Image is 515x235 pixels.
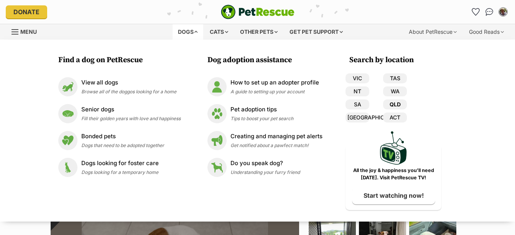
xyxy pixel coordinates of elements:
a: View all dogs View all dogs Browse all of the doggos looking for a home [58,77,181,96]
a: Pet adoption tips Pet adoption tips Tips to boost your pet search [207,104,322,123]
a: Donate [6,5,47,18]
p: How to set up an adopter profile [230,78,319,87]
img: Senior dogs [58,104,77,123]
p: Do you speak dog? [230,159,300,168]
a: Favourites [469,6,482,18]
span: Dogs that need to be adopted together [81,142,164,148]
span: Fill their golden years with love and happiness [81,116,181,121]
h3: Search by location [349,55,441,66]
span: Get notified about a pawfect match! [230,142,309,148]
span: A guide to setting up your account [230,89,304,94]
a: Do you speak dog? Do you speak dog? Understanding your furry friend [207,158,322,177]
p: All the joy & happiness you’ll need [DATE]. Visit PetRescue TV! [351,167,436,182]
a: Menu [12,24,42,38]
img: Bettina Bale profile pic [499,8,507,16]
h3: Find a dog on PetRescue [58,55,184,66]
a: TAS [383,73,407,83]
img: Pet adoption tips [207,104,227,123]
a: VIC [346,73,369,83]
a: WA [383,86,407,96]
img: logo-e224e6f780fb5917bec1dbf3a21bbac754714ae5b6737aabdf751b685950b380.svg [221,5,295,19]
p: Pet adoption tips [230,105,293,114]
p: Dogs looking for foster care [81,159,159,168]
a: How to set up an adopter profile How to set up an adopter profile A guide to setting up your account [207,77,322,96]
a: QLD [383,99,407,109]
p: Bonded pets [81,132,164,141]
a: Bonded pets Bonded pets Dogs that need to be adopted together [58,131,181,150]
div: Other pets [235,24,283,40]
div: Get pet support [284,24,348,40]
img: Dogs looking for foster care [58,158,77,177]
img: chat-41dd97257d64d25036548639549fe6c8038ab92f7586957e7f3b1b290dea8141.svg [485,8,494,16]
div: Cats [204,24,234,40]
ul: Account quick links [469,6,509,18]
a: SA [346,99,369,109]
h3: Dog adoption assistance [207,55,326,66]
div: Dogs [173,24,203,40]
img: PetRescue TV logo [380,131,407,165]
p: Creating and managing pet alerts [230,132,322,141]
a: ACT [383,113,407,122]
img: Bonded pets [58,131,77,150]
a: Conversations [483,6,495,18]
a: Creating and managing pet alerts Creating and managing pet alerts Get notified about a pawfect ma... [207,131,322,150]
a: Dogs looking for foster care Dogs looking for foster care Dogs looking for a temporary home [58,158,181,177]
button: My account [497,6,509,18]
div: About PetRescue [403,24,462,40]
span: Browse all of the doggos looking for a home [81,89,176,94]
a: Senior dogs Senior dogs Fill their golden years with love and happiness [58,104,181,123]
a: PetRescue [221,5,295,19]
span: Dogs looking for a temporary home [81,169,158,175]
img: Creating and managing pet alerts [207,131,227,150]
div: Good Reads [464,24,509,40]
img: How to set up an adopter profile [207,77,227,96]
span: Tips to boost your pet search [230,116,293,121]
a: NT [346,86,369,96]
a: [GEOGRAPHIC_DATA] [346,113,369,122]
img: Do you speak dog? [207,158,227,177]
span: Understanding your furry friend [230,169,300,175]
p: Senior dogs [81,105,181,114]
span: Menu [20,28,37,35]
a: Start watching now! [352,187,435,204]
p: View all dogs [81,78,176,87]
img: View all dogs [58,77,77,96]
